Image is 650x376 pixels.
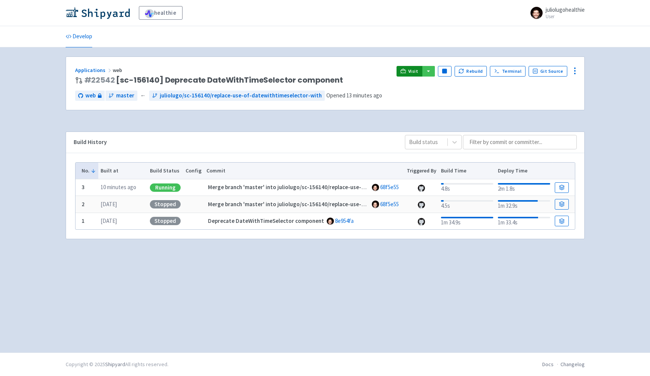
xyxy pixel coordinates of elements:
[404,163,439,179] th: Triggered By
[441,199,493,210] div: 4.5s
[139,6,183,20] a: healthie
[105,91,137,101] a: master
[455,66,487,77] button: Rebuild
[66,360,168,368] div: Copyright © 2025 All rights reserved.
[150,217,181,225] div: Stopped
[150,200,181,208] div: Stopped
[82,183,85,191] b: 3
[208,201,439,208] strong: Merge branch 'master' into juliolugo/sc-156140/replace-use-of-datewithtimeselector-with
[542,361,554,368] a: Docs
[66,26,92,47] a: Develop
[346,92,382,99] time: 13 minutes ago
[82,167,96,175] button: No.
[82,201,85,208] b: 2
[526,7,585,19] a: juliolugohealthie User
[380,201,399,208] a: 68f5e55
[326,92,382,99] span: Opened
[498,182,550,193] div: 2m 1.8s
[140,91,146,100] span: ←
[335,217,354,224] a: 8e954fa
[66,7,130,19] img: Shipyard logo
[208,217,324,224] strong: Deprecate DateWithTimeSelector component
[85,91,96,100] span: web
[529,66,568,77] a: Git Source
[498,215,550,227] div: 1m 33.4s
[560,361,585,368] a: Changelog
[84,75,115,85] a: #22542
[498,199,550,210] div: 1m 32.9s
[105,361,125,368] a: Shipyard
[555,182,568,193] a: Build Details
[82,217,85,224] b: 1
[113,67,123,74] span: web
[439,163,496,179] th: Build Time
[75,67,113,74] a: Applications
[546,6,585,13] span: juliolugohealthie
[98,163,148,179] th: Built at
[397,66,422,77] a: Visit
[546,14,585,19] small: User
[490,66,525,77] a: Terminal
[150,183,181,192] div: Running
[438,66,452,77] button: Pause
[116,91,134,100] span: master
[101,183,136,191] time: 10 minutes ago
[555,199,568,210] a: Build Details
[160,91,322,100] span: juliolugo/sc-156140/replace-use-of-datewithtimeselector-with
[208,183,439,191] strong: Merge branch 'master' into juliolugo/sc-156140/replace-use-of-datewithtimeselector-with
[84,76,343,85] span: [sc-156140] Deprecate DateWithTimeSelector component
[441,182,493,193] div: 4.8s
[183,163,204,179] th: Config
[441,215,493,227] div: 1m 34.9s
[496,163,552,179] th: Deploy Time
[101,201,117,208] time: [DATE]
[74,138,393,147] div: Build History
[75,91,105,101] a: web
[555,216,568,226] a: Build Details
[463,135,577,149] input: Filter by commit or committer...
[149,91,325,101] a: juliolugo/sc-156140/replace-use-of-datewithtimeselector-with
[380,183,399,191] a: 68f5e55
[204,163,404,179] th: Commit
[408,68,418,74] span: Visit
[101,217,117,224] time: [DATE]
[148,163,183,179] th: Build Status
